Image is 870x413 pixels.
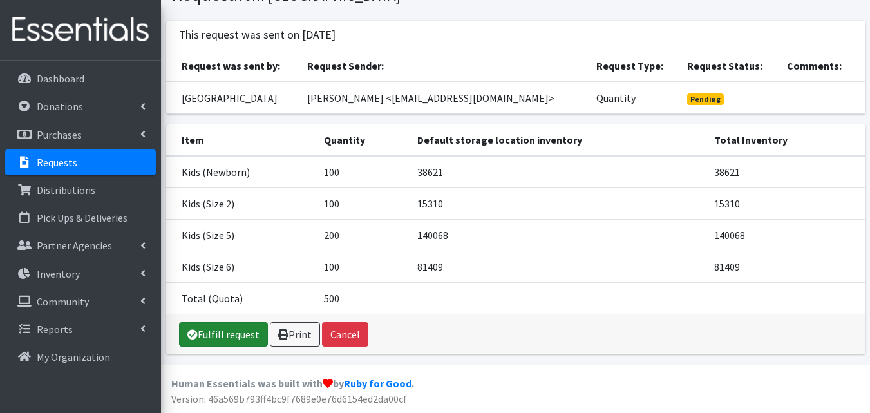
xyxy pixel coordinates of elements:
[171,392,407,405] span: Version: 46a569b793ff4bc9f7689e0e76d6154ed2da00cf
[37,211,128,224] p: Pick Ups & Deliveries
[166,50,300,82] th: Request was sent by:
[5,289,156,314] a: Community
[5,316,156,342] a: Reports
[706,219,865,251] td: 140068
[316,156,410,188] td: 100
[706,124,865,156] th: Total Inventory
[5,205,156,231] a: Pick Ups & Deliveries
[316,124,410,156] th: Quantity
[299,50,589,82] th: Request Sender:
[166,282,317,314] td: Total (Quota)
[316,282,410,314] td: 500
[37,72,84,85] p: Dashboard
[779,50,865,82] th: Comments:
[166,251,317,282] td: Kids (Size 6)
[37,239,112,252] p: Partner Agencies
[37,295,89,308] p: Community
[322,322,368,347] button: Cancel
[5,261,156,287] a: Inventory
[316,187,410,219] td: 100
[166,187,317,219] td: Kids (Size 2)
[316,251,410,282] td: 100
[344,377,411,390] a: Ruby for Good
[706,251,865,282] td: 81409
[687,93,724,105] span: Pending
[589,82,679,114] td: Quantity
[166,82,300,114] td: [GEOGRAPHIC_DATA]
[37,184,95,197] p: Distributions
[299,82,589,114] td: [PERSON_NAME] <[EMAIL_ADDRESS][DOMAIN_NAME]>
[5,8,156,52] img: HumanEssentials
[37,128,82,141] p: Purchases
[5,122,156,148] a: Purchases
[706,156,865,188] td: 38621
[410,187,706,219] td: 15310
[706,187,865,219] td: 15310
[270,322,320,347] a: Print
[679,50,779,82] th: Request Status:
[5,149,156,175] a: Requests
[410,156,706,188] td: 38621
[5,177,156,203] a: Distributions
[37,156,77,169] p: Requests
[316,219,410,251] td: 200
[166,124,317,156] th: Item
[37,351,110,363] p: My Organization
[5,344,156,370] a: My Organization
[589,50,679,82] th: Request Type:
[171,377,414,390] strong: Human Essentials was built with by .
[166,219,317,251] td: Kids (Size 5)
[410,124,706,156] th: Default storage location inventory
[37,267,80,280] p: Inventory
[37,100,83,113] p: Donations
[5,233,156,258] a: Partner Agencies
[179,322,268,347] a: Fulfill request
[5,93,156,119] a: Donations
[179,28,336,42] h3: This request was sent on [DATE]
[166,156,317,188] td: Kids (Newborn)
[410,251,706,282] td: 81409
[37,323,73,336] p: Reports
[410,219,706,251] td: 140068
[5,66,156,91] a: Dashboard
